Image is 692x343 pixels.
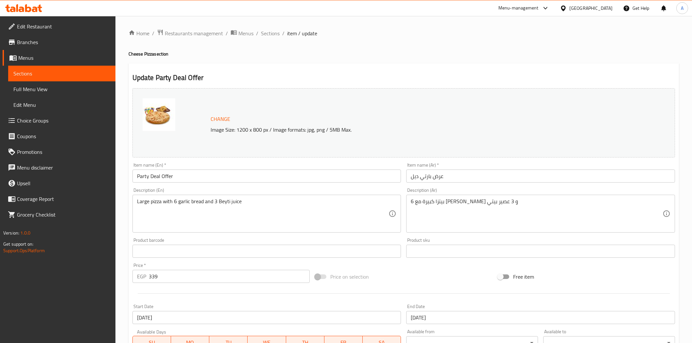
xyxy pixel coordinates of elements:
[129,29,149,37] a: Home
[282,29,285,37] li: /
[411,198,663,229] textarea: بيتزا كبيرة مع 6 [PERSON_NAME] و 3 عصير بيتي
[129,51,679,57] h4: Cheese Pizza section
[3,128,115,144] a: Coupons
[149,270,310,283] input: Please enter price
[3,144,115,160] a: Promotions
[17,132,110,140] span: Coupons
[3,113,115,128] a: Choice Groups
[330,273,369,281] span: Price on selection
[18,54,110,62] span: Menus
[13,101,110,109] span: Edit Menu
[3,160,115,175] a: Menu disclaimer
[132,245,401,258] input: Please enter product barcode
[3,246,45,255] a: Support.OpsPlatform
[8,97,115,113] a: Edit Menu
[8,66,115,81] a: Sections
[157,29,223,38] a: Restaurants management
[165,29,223,37] span: Restaurants management
[17,148,110,156] span: Promotions
[132,170,401,183] input: Enter name En
[13,70,110,77] span: Sections
[681,5,683,12] span: A
[152,29,154,37] li: /
[569,5,613,12] div: [GEOGRAPHIC_DATA]
[513,273,534,281] span: Free item
[231,29,253,38] a: Menus
[137,198,389,229] textarea: Large pizza with 6 garlic bread and 3 Beyti juice
[261,29,280,37] a: Sections
[3,191,115,207] a: Coverage Report
[208,112,233,126] button: Change
[3,19,115,34] a: Edit Restaurant
[8,81,115,97] a: Full Menu View
[3,207,115,222] a: Grocery Checklist
[3,50,115,66] a: Menus
[406,170,675,183] input: Enter name Ar
[226,29,228,37] li: /
[238,29,253,37] span: Menus
[132,73,675,83] h2: Update Party Deal Offer
[13,85,110,93] span: Full Menu View
[3,240,33,248] span: Get support on:
[256,29,258,37] li: /
[211,114,230,124] span: Change
[17,211,110,219] span: Grocery Checklist
[498,4,539,12] div: Menu-management
[17,164,110,171] span: Menu disclaimer
[129,29,679,38] nav: breadcrumb
[17,23,110,30] span: Edit Restaurant
[20,229,30,237] span: 1.0.0
[143,98,175,131] img: party_deal_638501625871294185.jpg
[17,38,110,46] span: Branches
[208,126,600,134] p: Image Size: 1200 x 800 px / Image formats: jpg, png / 5MB Max.
[406,245,675,258] input: Please enter product sku
[3,175,115,191] a: Upsell
[17,179,110,187] span: Upsell
[287,29,317,37] span: item / update
[137,272,146,280] p: EGP
[3,229,19,237] span: Version:
[17,117,110,124] span: Choice Groups
[17,195,110,203] span: Coverage Report
[3,34,115,50] a: Branches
